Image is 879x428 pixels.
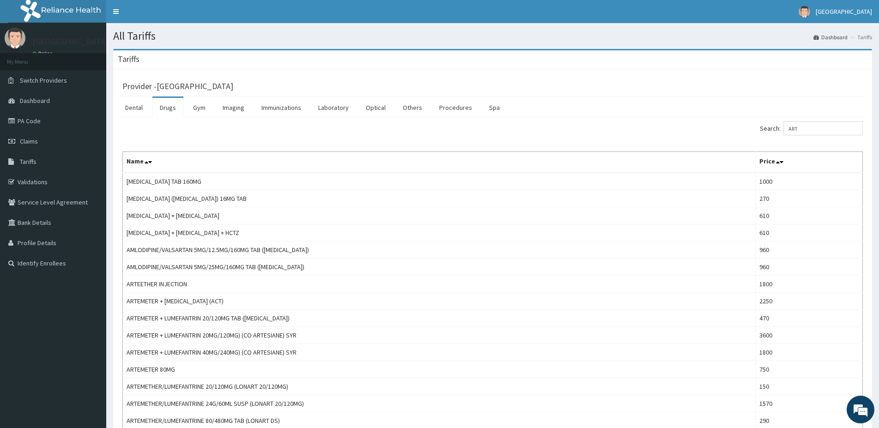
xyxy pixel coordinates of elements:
[122,82,233,90] h3: Provider - [GEOGRAPHIC_DATA]
[123,327,756,344] td: ARTEMETER + LUMEFANTRIN 20MG/120MG) (CO ARTESIANE) SYR
[20,76,67,84] span: Switch Providers
[756,327,863,344] td: 3600
[816,7,872,16] span: [GEOGRAPHIC_DATA]
[20,96,50,105] span: Dashboard
[123,190,756,207] td: [MEDICAL_DATA] ([MEDICAL_DATA]) 16MG TAB
[123,344,756,361] td: ARTEMETER + LUMEFANTRIN 40MG/240MG) (CO ARTESIANE) SYR
[254,98,309,117] a: Immunizations
[756,224,863,241] td: 610
[123,152,756,173] th: Name
[756,276,863,293] td: 1800
[113,30,872,42] h1: All Tariffs
[783,121,863,135] input: Search:
[123,241,756,259] td: AMLODIPINE/VALSARTAN 5MG/12.5MG/160MG TAB ([MEDICAL_DATA])
[123,395,756,412] td: ARTEMETHER/LUMEFANTRINE 24G/60ML SUSP (LONART 20/120MG)
[756,152,863,173] th: Price
[186,98,213,117] a: Gym
[756,207,863,224] td: 610
[32,37,109,46] p: [GEOGRAPHIC_DATA]
[123,276,756,293] td: ARTEETHER INJECTION
[756,378,863,395] td: 150
[20,157,36,166] span: Tariffs
[123,224,756,241] td: [MEDICAL_DATA] + [MEDICAL_DATA] + HCTZ
[760,121,863,135] label: Search:
[311,98,356,117] a: Laboratory
[756,310,863,327] td: 470
[756,173,863,190] td: 1000
[5,28,25,48] img: User Image
[123,293,756,310] td: ARTEMETER + [MEDICAL_DATA] (ACT)
[123,361,756,378] td: ARTEMETER 80MG
[756,190,863,207] td: 270
[123,310,756,327] td: ARTEMETER + LUMEFANTRIN 20/120MG TAB ([MEDICAL_DATA])
[152,98,183,117] a: Drugs
[799,6,810,18] img: User Image
[395,98,430,117] a: Others
[849,33,872,41] li: Tariffs
[756,395,863,412] td: 1570
[756,344,863,361] td: 1800
[123,378,756,395] td: ARTEMETHER/LUMEFANTRINE 20/120MG (LONART 20/120MG)
[756,361,863,378] td: 750
[432,98,479,117] a: Procedures
[118,55,139,63] h3: Tariffs
[813,33,848,41] a: Dashboard
[358,98,393,117] a: Optical
[123,259,756,276] td: AMLODIPINE/VALSARTAN 5MG/25MG/160MG TAB ([MEDICAL_DATA])
[215,98,252,117] a: Imaging
[482,98,507,117] a: Spa
[32,50,55,57] a: Online
[123,207,756,224] td: [MEDICAL_DATA] + [MEDICAL_DATA]
[20,137,38,145] span: Claims
[123,173,756,190] td: [MEDICAL_DATA] TAB 160MG
[756,293,863,310] td: 2250
[756,241,863,259] td: 960
[756,259,863,276] td: 960
[118,98,150,117] a: Dental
